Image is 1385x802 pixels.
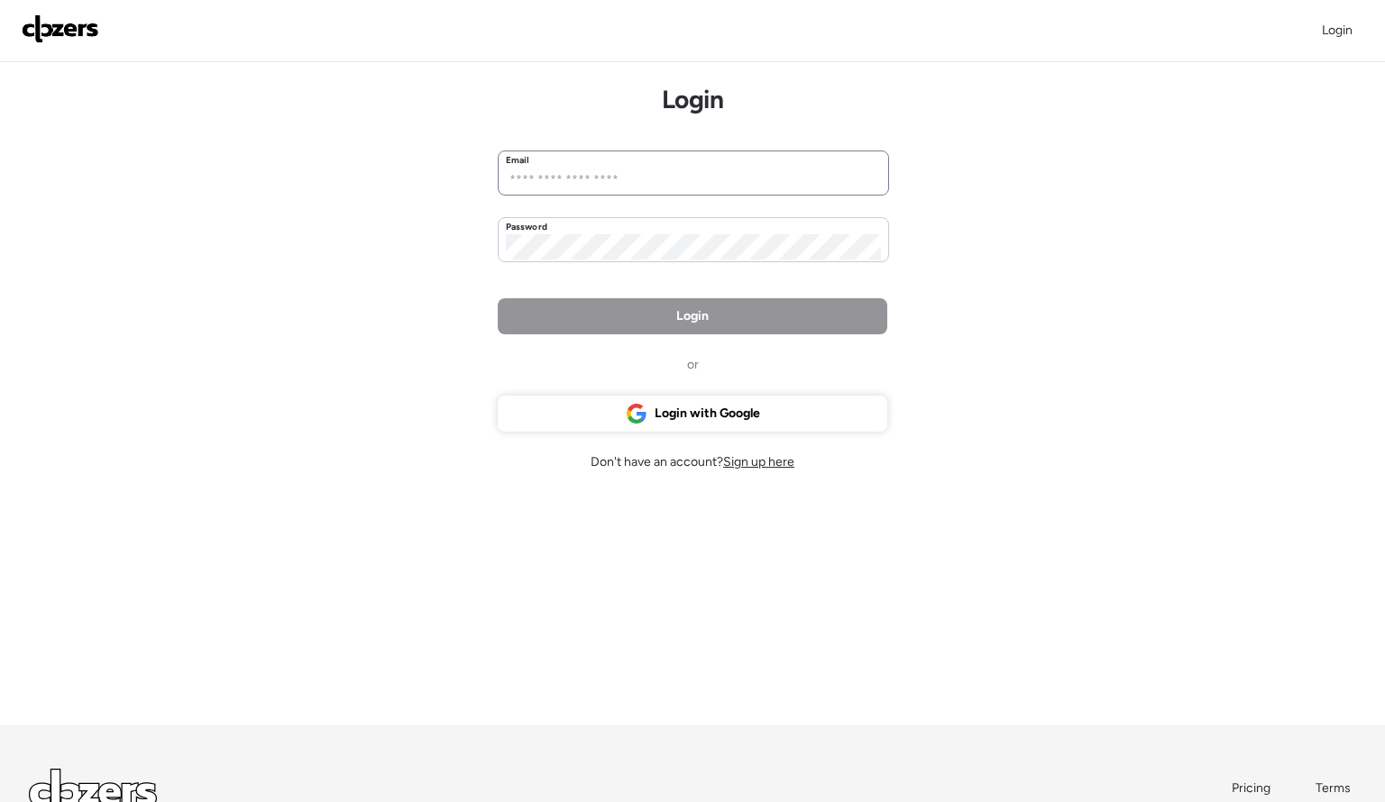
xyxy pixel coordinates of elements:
[22,14,99,43] img: Logo
[1322,23,1353,38] span: Login
[591,453,794,471] span: Don't have an account?
[655,405,760,423] span: Login with Google
[1316,780,1351,796] span: Terms
[687,356,699,374] span: or
[676,307,709,325] span: Login
[1316,779,1356,797] a: Terms
[662,84,723,114] h1: Login
[506,153,529,168] label: Email
[1232,779,1272,797] a: Pricing
[1232,780,1270,796] span: Pricing
[723,454,794,469] span: Sign up here
[506,220,547,234] label: Password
